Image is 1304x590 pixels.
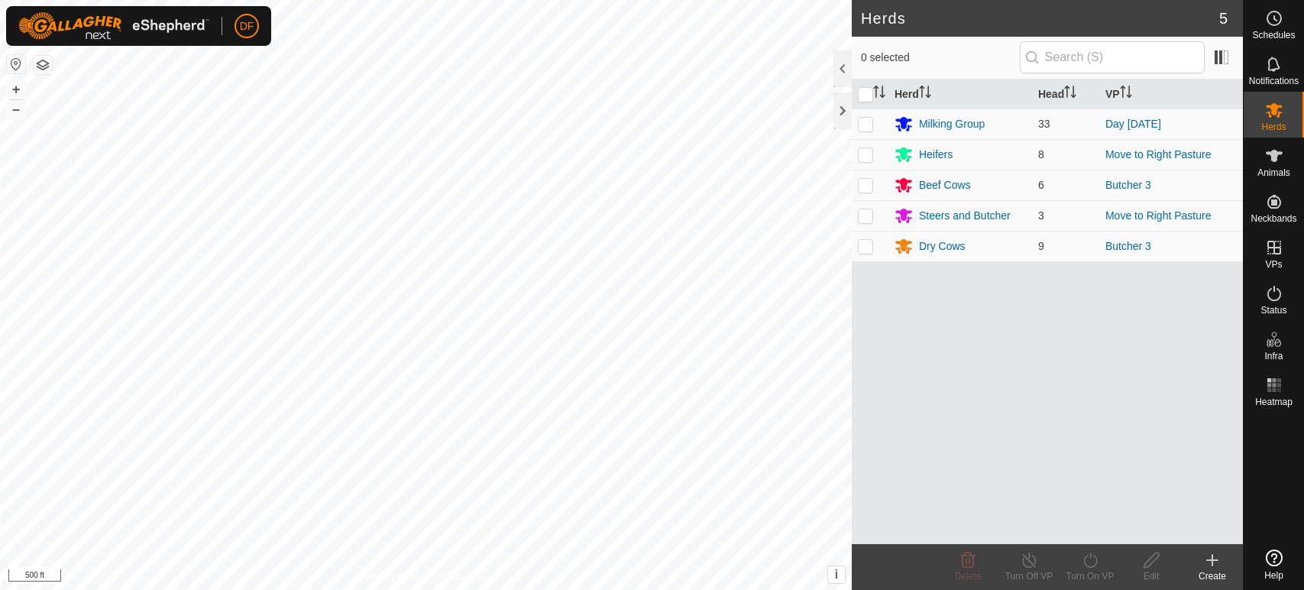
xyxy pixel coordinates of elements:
[1038,148,1044,160] span: 8
[919,238,966,254] div: Dry Cows
[1244,543,1304,586] a: Help
[1105,240,1151,252] a: Butcher 3
[1260,306,1286,315] span: Status
[861,9,1219,28] h2: Herds
[1105,209,1212,222] a: Move to Right Pasture
[919,88,931,100] p-sorticon: Activate to sort
[1064,88,1076,100] p-sorticon: Activate to sort
[1264,571,1283,580] span: Help
[873,88,885,100] p-sorticon: Activate to sort
[1020,41,1205,73] input: Search (S)
[441,570,486,584] a: Contact Us
[34,56,52,74] button: Map Layers
[861,50,1020,66] span: 0 selected
[1261,122,1286,131] span: Herds
[1038,179,1044,191] span: 6
[1252,31,1295,40] span: Schedules
[1105,148,1212,160] a: Move to Right Pasture
[1265,260,1282,269] span: VPs
[1251,214,1296,223] span: Neckbands
[919,147,953,163] div: Heifers
[919,116,985,132] div: Milking Group
[1038,240,1044,252] span: 9
[365,570,422,584] a: Privacy Policy
[7,80,25,99] button: +
[1105,118,1161,130] a: Day [DATE]
[835,568,838,581] span: i
[998,569,1060,583] div: Turn Off VP
[828,566,845,583] button: i
[1264,352,1283,361] span: Infra
[1219,7,1228,30] span: 5
[919,208,1011,224] div: Steers and Butcher
[919,177,971,193] div: Beef Cows
[1121,569,1182,583] div: Edit
[240,18,254,34] span: DF
[1099,79,1243,109] th: VP
[888,79,1032,109] th: Herd
[1182,569,1243,583] div: Create
[1032,79,1099,109] th: Head
[1257,168,1290,177] span: Animals
[7,100,25,118] button: –
[1038,118,1050,130] span: 33
[1120,88,1132,100] p-sorticon: Activate to sort
[18,12,209,40] img: Gallagher Logo
[1060,569,1121,583] div: Turn On VP
[1038,209,1044,222] span: 3
[955,571,982,582] span: Delete
[1249,76,1299,86] span: Notifications
[7,55,25,73] button: Reset Map
[1105,179,1151,191] a: Butcher 3
[1255,397,1293,407] span: Heatmap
